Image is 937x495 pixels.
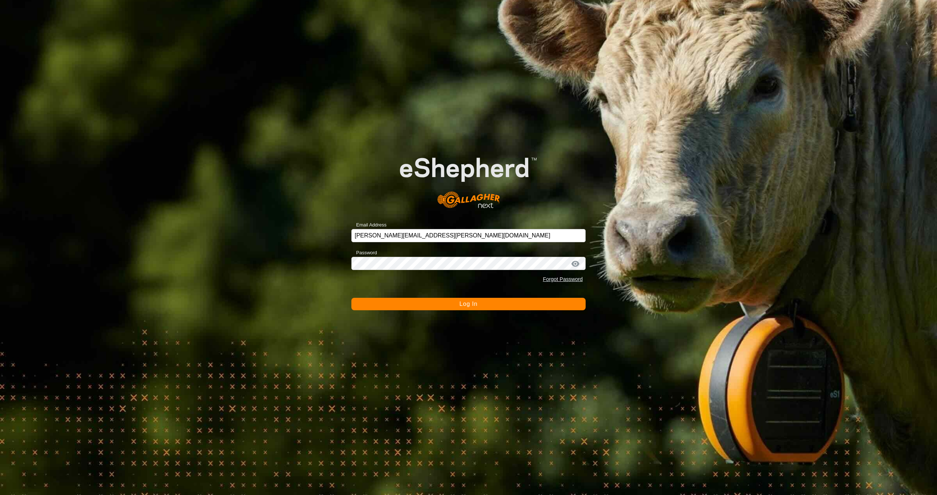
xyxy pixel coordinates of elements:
img: E-shepherd Logo [375,138,562,218]
button: Log In [351,298,586,310]
label: Password [351,249,377,256]
input: Email Address [351,229,586,242]
label: Email Address [351,221,387,229]
span: Log In [459,301,477,307]
a: Forgot Password [543,276,583,282]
